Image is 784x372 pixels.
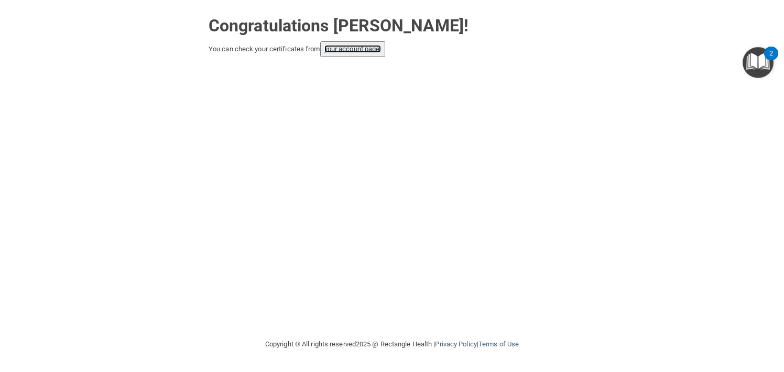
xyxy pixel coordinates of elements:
[201,328,583,361] div: Copyright © All rights reserved 2025 @ Rectangle Health | |
[743,47,774,78] button: Open Resource Center, 2 new notifications
[209,41,575,57] div: You can check your certificates from
[478,340,519,348] a: Terms of Use
[324,45,382,53] a: your account page!
[435,340,476,348] a: Privacy Policy
[320,41,386,57] button: your account page!
[769,53,773,67] div: 2
[603,313,771,355] iframe: Drift Widget Chat Controller
[209,16,469,36] strong: Congratulations [PERSON_NAME]!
